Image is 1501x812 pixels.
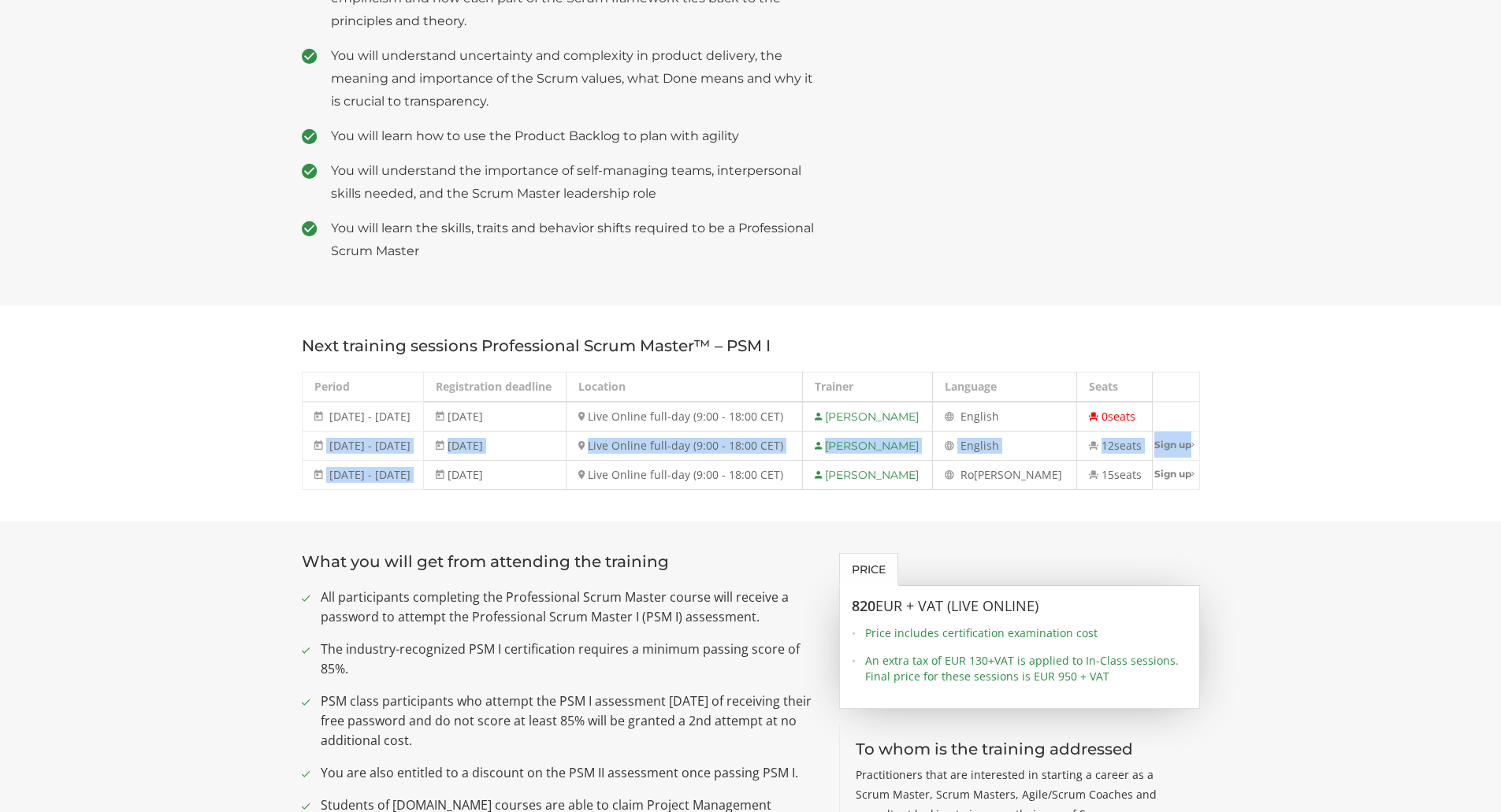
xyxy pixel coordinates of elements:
[302,372,423,402] th: Period
[933,372,1077,402] th: Language
[852,599,1187,614] h3: 820
[974,467,1062,482] span: [PERSON_NAME]
[331,159,816,205] span: You will understand the importance of self-managing teams, interpersonal skills needed, and the S...
[1153,461,1198,487] a: Sign up
[321,640,816,679] span: The industry-recognized PSM I certification requires a minimum passing score of 85%.
[329,467,411,482] span: [DATE] - [DATE]
[856,740,1184,758] h3: To whom is the training addressed
[1077,431,1153,460] td: 12
[329,409,411,424] span: [DATE] - [DATE]
[1114,467,1142,482] span: seats
[566,372,802,402] th: Location
[423,402,566,432] td: [DATE]
[566,402,802,432] td: Live Online full-day (9:00 - 18:00 CET)
[865,653,1187,684] span: An extra tax of EUR 130+VAT is applied to In-Class sessions. Final price for these sessions is EU...
[839,553,898,586] a: Price
[1153,432,1198,458] a: Sign up
[1114,438,1142,453] span: seats
[803,402,933,432] td: [PERSON_NAME]
[331,44,816,113] span: You will understand uncertainty and complexity in product delivery, the meaning and importance of...
[566,431,802,460] td: Live Online full-day (9:00 - 18:00 CET)
[321,691,816,751] span: PSM class participants who attempt the PSM I assessment [DATE] of receiving their free password a...
[566,460,802,489] td: Live Online full-day (9:00 - 18:00 CET)
[329,438,411,453] span: [DATE] - [DATE]
[803,431,933,460] td: [PERSON_NAME]
[302,337,1200,354] h3: Next training sessions Professional Scrum Master™ – PSM I
[865,625,1187,641] span: Price includes certification examination cost
[423,460,566,489] td: [DATE]
[803,372,933,402] th: Trainer
[974,438,999,453] span: glish
[302,553,816,570] h3: What you will get from attending the training
[321,763,816,783] span: You are also entitled to a discount on the PSM II assessment once passing PSM I.
[331,124,816,147] span: You will learn how to use the Product Backlog to plan with agility
[1077,460,1153,489] td: 15
[321,588,816,627] span: All participants completing the Professional Scrum Master course will receive a password to attem...
[960,467,974,482] span: Ro
[875,596,1038,615] span: EUR + VAT (Live Online)
[803,460,933,489] td: [PERSON_NAME]
[1077,402,1153,432] td: 0
[960,409,974,424] span: En
[423,431,566,460] td: [DATE]
[974,409,999,424] span: glish
[1108,409,1135,424] span: seats
[1077,372,1153,402] th: Seats
[960,438,974,453] span: En
[331,217,816,262] span: You will learn the skills, traits and behavior shifts required to be a Professional Scrum Master
[423,372,566,402] th: Registration deadline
